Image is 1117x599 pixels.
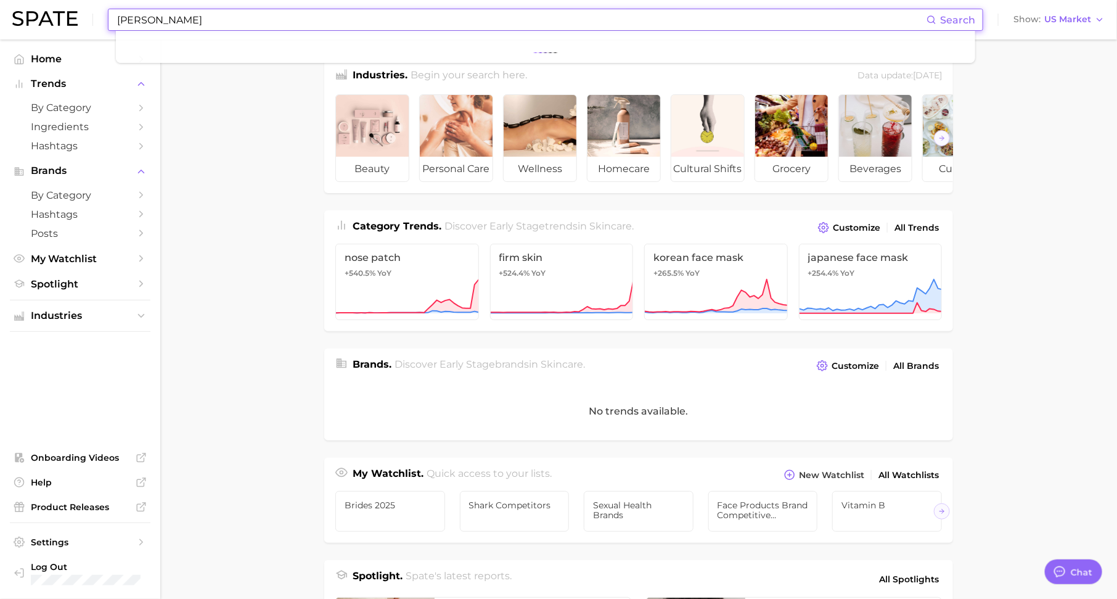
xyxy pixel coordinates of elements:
[808,252,933,263] span: japanese face mask
[31,165,129,176] span: Brands
[427,466,552,484] h2: Quick access to your lists.
[593,500,684,520] span: sexual health brands
[587,94,661,182] a: homecare
[490,244,634,320] a: firm skin+524.4% YoY
[335,491,445,532] a: Brides 2025
[395,358,586,370] span: Discover Early Stage brands in .
[10,162,150,180] button: Brands
[890,358,942,374] a: All Brands
[324,382,953,440] div: No trends available.
[31,253,129,265] span: My Watchlist
[940,14,975,26] span: Search
[671,94,745,182] a: cultural shifts
[587,157,660,181] span: homecare
[353,358,391,370] span: Brands .
[31,452,129,463] span: Onboarding Videos
[653,268,684,278] span: +265.5%
[755,94,829,182] a: grocery
[857,68,942,85] div: Data update: [DATE]
[799,244,943,320] a: japanese face mask+254.4% YoY
[878,470,939,481] span: All Watchlists
[31,102,129,114] span: by Category
[353,466,423,484] h1: My Watchlist.
[10,224,150,243] a: Posts
[814,357,882,374] button: Customize
[532,268,546,278] span: YoY
[839,157,912,181] span: beverages
[469,500,560,510] span: shark competitors
[590,220,632,232] span: skincare
[10,49,150,68] a: Home
[31,140,129,152] span: Hashtags
[406,569,512,590] h2: Spate's latest reports.
[504,157,576,181] span: wellness
[31,53,129,65] span: Home
[345,252,470,263] span: nose patch
[499,252,624,263] span: firm skin
[781,466,867,484] button: New Watchlist
[10,75,150,93] button: Trends
[345,500,436,510] span: Brides 2025
[685,268,700,278] span: YoY
[336,157,409,181] span: beauty
[10,275,150,294] a: Spotlight
[875,467,942,484] a: All Watchlists
[879,572,939,587] span: All Spotlights
[503,94,577,182] a: wellness
[31,209,129,220] span: Hashtags
[499,268,530,278] span: +524.4%
[10,307,150,325] button: Industries
[10,117,150,136] a: Ingredients
[1010,12,1108,28] button: ShowUS Market
[377,268,391,278] span: YoY
[10,558,150,590] a: Log out. Currently logged in with e-mail hannah@spate.nyc.
[838,94,912,182] a: beverages
[353,220,441,232] span: Category Trends .
[894,223,939,233] span: All Trends
[31,477,129,488] span: Help
[12,11,78,26] img: SPATE
[653,252,779,263] span: korean face mask
[10,498,150,516] a: Product Releases
[31,310,129,321] span: Industries
[353,569,403,590] h1: Spotlight.
[31,121,129,133] span: Ingredients
[644,244,788,320] a: korean face mask+265.5% YoY
[345,268,375,278] span: +540.5%
[841,268,855,278] span: YoY
[891,220,942,236] a: All Trends
[31,228,129,239] span: Posts
[755,157,828,181] span: grocery
[10,249,150,268] a: My Watchlist
[10,186,150,205] a: by Category
[808,268,839,278] span: +254.4%
[10,533,150,551] a: Settings
[832,491,942,532] a: Vitamin B
[1013,16,1041,23] span: Show
[445,220,634,232] span: Discover Early Stage trends in .
[411,68,528,85] h2: Begin your search here.
[584,491,694,532] a: sexual health brands
[353,68,407,85] h1: Industries.
[31,537,129,548] span: Settings
[335,244,479,320] a: nose patch+540.5% YoY
[922,94,996,182] a: culinary
[833,223,880,233] span: Customize
[718,500,809,520] span: Face products Brand Competitive Analysis
[10,205,150,224] a: Hashtags
[10,473,150,492] a: Help
[1044,16,1091,23] span: US Market
[10,136,150,155] a: Hashtags
[10,448,150,467] a: Onboarding Videos
[671,157,744,181] span: cultural shifts
[876,569,942,590] a: All Spotlights
[420,157,493,181] span: personal care
[31,278,129,290] span: Spotlight
[841,500,933,510] span: Vitamin B
[934,130,950,146] button: Scroll Right
[419,94,493,182] a: personal care
[934,503,950,519] button: Scroll Right
[832,361,879,371] span: Customize
[541,358,584,370] span: skincare
[116,9,927,30] input: Search here for a brand, industry, or ingredient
